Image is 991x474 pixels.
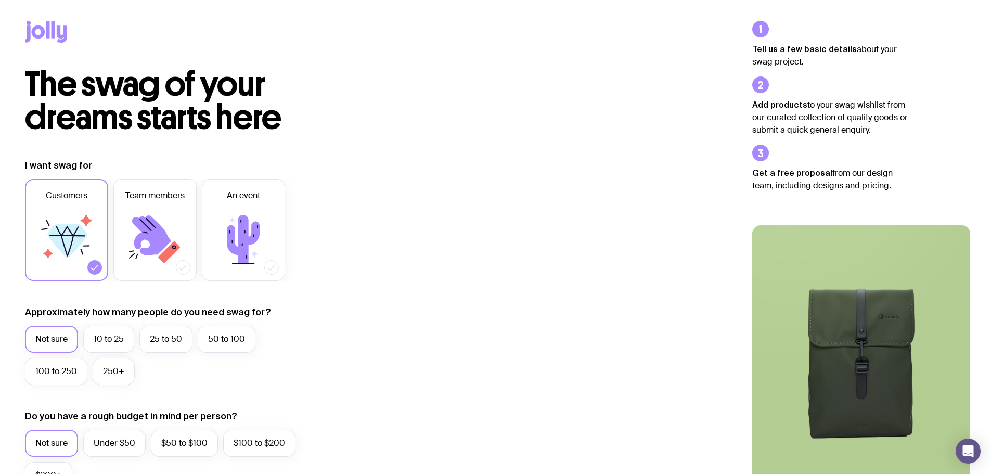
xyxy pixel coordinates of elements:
[25,159,92,172] label: I want swag for
[25,410,237,422] label: Do you have a rough budget in mind per person?
[956,439,981,464] div: Open Intercom Messenger
[752,98,908,136] p: to your swag wishlist from our curated collection of quality goods or submit a quick general enqu...
[83,326,134,353] label: 10 to 25
[25,358,87,385] label: 100 to 250
[151,430,218,457] label: $50 to $100
[752,168,832,177] strong: Get a free proposal
[752,100,807,109] strong: Add products
[93,358,135,385] label: 250+
[139,326,192,353] label: 25 to 50
[46,189,87,202] span: Customers
[198,326,255,353] label: 50 to 100
[25,306,271,318] label: Approximately how many people do you need swag for?
[227,189,260,202] span: An event
[25,430,78,457] label: Not sure
[125,189,185,202] span: Team members
[25,326,78,353] label: Not sure
[752,44,857,54] strong: Tell us a few basic details
[752,43,908,68] p: about your swag project.
[752,166,908,192] p: from our design team, including designs and pricing.
[83,430,146,457] label: Under $50
[25,63,281,138] span: The swag of your dreams starts here
[223,430,295,457] label: $100 to $200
